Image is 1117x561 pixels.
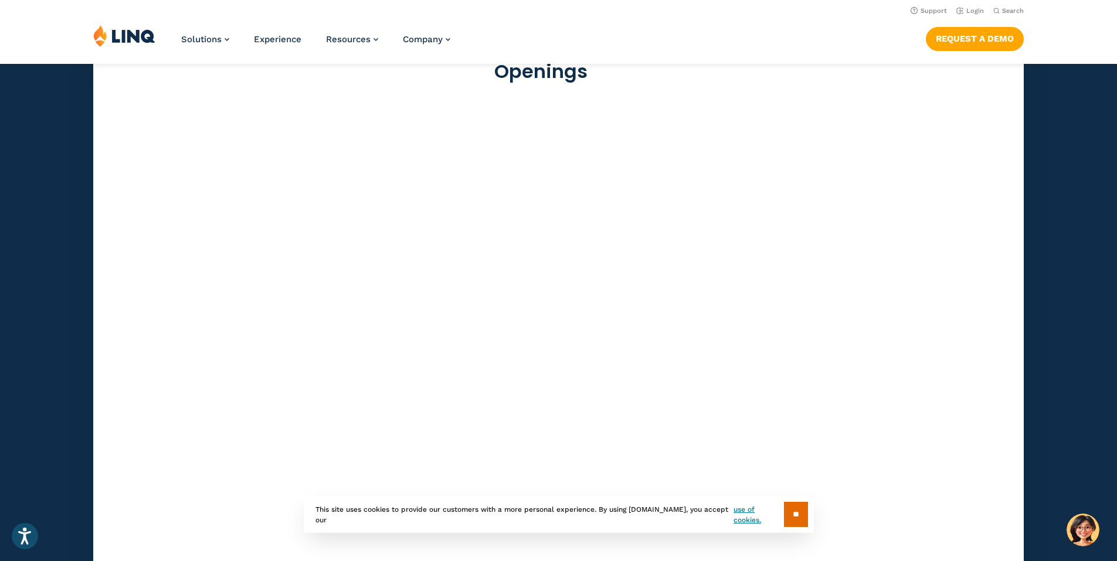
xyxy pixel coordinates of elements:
a: Resources [326,34,378,45]
a: Experience [254,34,301,45]
button: Hello, have a question? Let’s chat. [1067,514,1099,546]
h2: Openings [93,58,989,84]
div: This site uses cookies to provide our customers with a more personal experience. By using [DOMAIN... [304,496,814,533]
span: Solutions [181,34,222,45]
a: Login [956,7,984,15]
span: Resources [326,34,371,45]
a: Request a Demo [926,27,1024,50]
button: Open Search Bar [993,6,1024,15]
span: Company [403,34,443,45]
nav: Primary Navigation [181,25,450,63]
span: Search [1002,7,1024,15]
a: Support [911,7,947,15]
a: use of cookies. [734,504,783,525]
a: Solutions [181,34,229,45]
nav: Button Navigation [926,25,1024,50]
a: Company [403,34,450,45]
img: LINQ | K‑12 Software [93,25,155,47]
